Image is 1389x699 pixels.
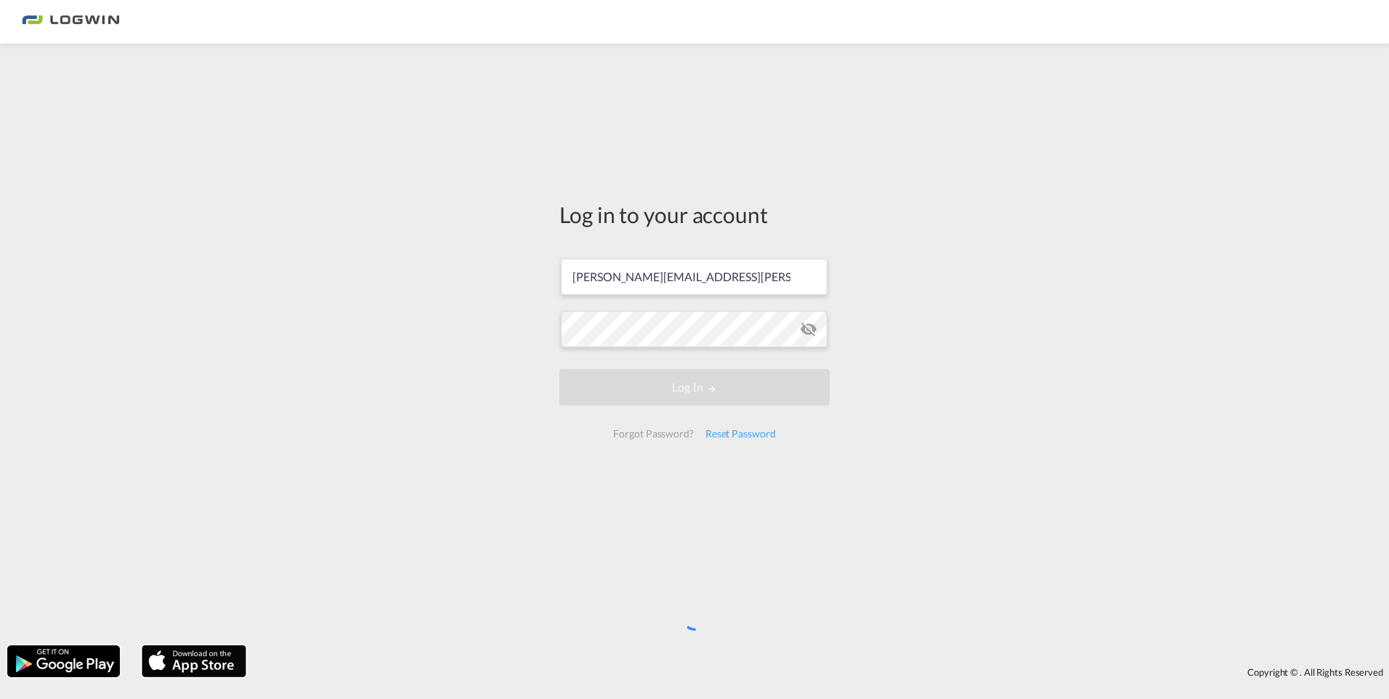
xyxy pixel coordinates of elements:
[140,644,248,679] img: apple.png
[700,421,782,447] div: Reset Password
[559,199,830,230] div: Log in to your account
[800,320,817,338] md-icon: icon-eye-off
[22,6,120,39] img: bc73a0e0d8c111efacd525e4c8ad7d32.png
[607,421,699,447] div: Forgot Password?
[6,644,121,679] img: google.png
[254,660,1389,684] div: Copyright © . All Rights Reserved
[559,369,830,405] button: LOGIN
[561,259,827,295] input: Enter email/phone number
